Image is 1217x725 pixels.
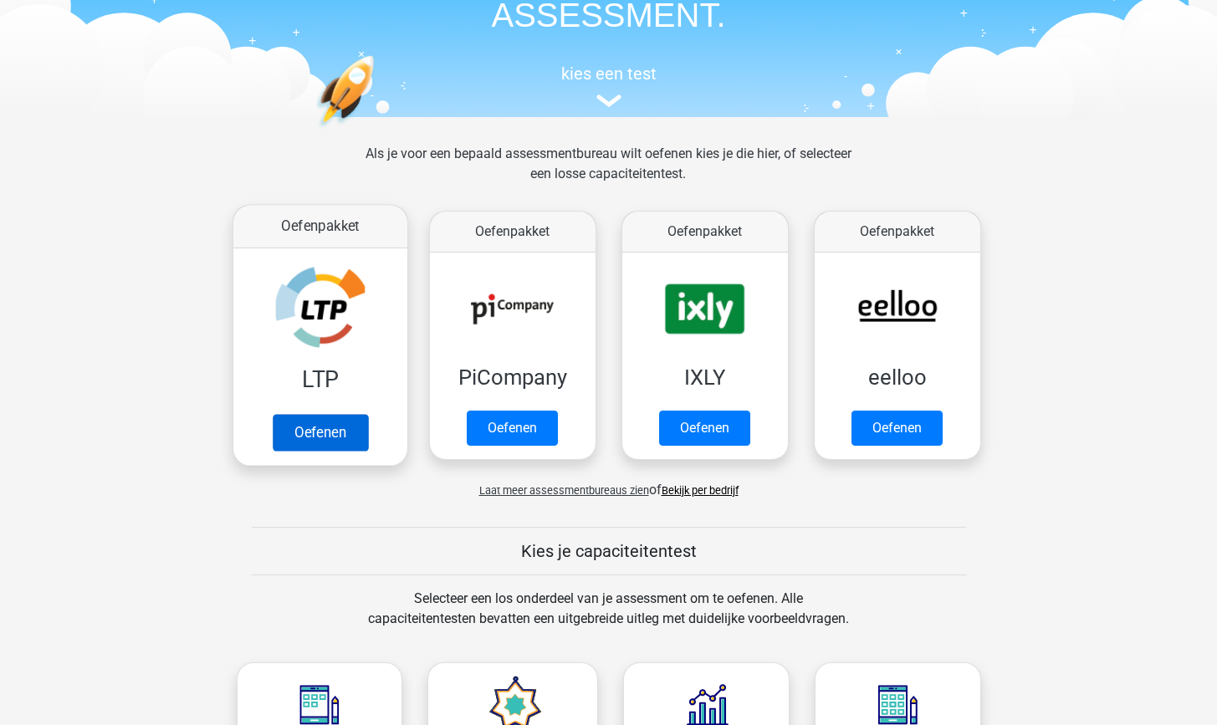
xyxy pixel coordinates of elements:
[596,94,621,107] img: assessment
[352,144,865,204] div: Als je voor een bepaald assessmentbureau wilt oefenen kies je die hier, of selecteer een losse ca...
[252,541,966,561] h5: Kies je capaciteitentest
[851,411,943,446] a: Oefenen
[224,64,994,108] a: kies een test
[352,589,865,649] div: Selecteer een los onderdeel van je assessment om te oefenen. Alle capaciteitentesten bevatten een...
[224,467,994,500] div: of
[467,411,558,446] a: Oefenen
[659,411,750,446] a: Oefenen
[662,484,739,497] a: Bekijk per bedrijf
[272,414,367,451] a: Oefenen
[479,484,649,497] span: Laat meer assessmentbureaus zien
[224,64,994,84] h5: kies een test
[316,55,439,207] img: oefenen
